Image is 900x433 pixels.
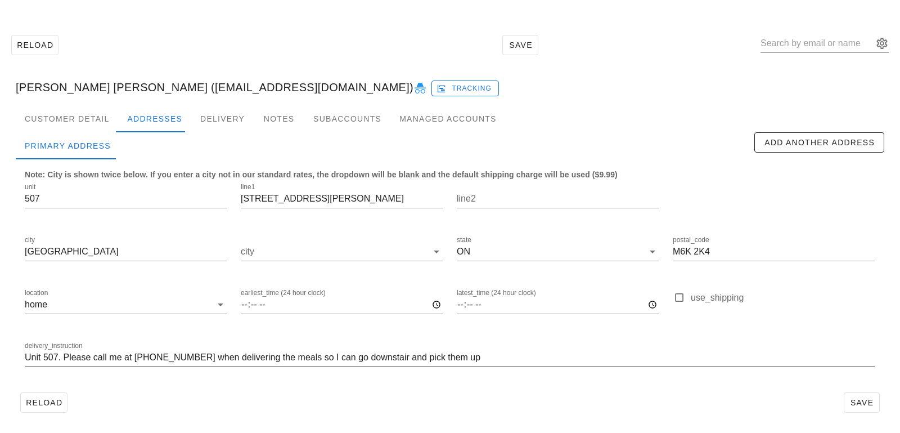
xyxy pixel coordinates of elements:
div: home [25,300,47,310]
button: appended action [875,37,889,50]
label: state [457,236,471,244]
label: line1 [241,183,255,191]
div: city [241,243,443,261]
label: city [25,236,35,244]
label: latest_time (24 hour clock) [457,289,536,297]
div: Subaccounts [304,105,390,132]
span: Reload [25,398,62,407]
div: locationhome [25,296,227,314]
label: earliest_time (24 hour clock) [241,289,326,297]
label: location [25,289,48,297]
button: Reload [20,392,67,413]
span: Save [507,41,533,50]
span: Save [849,398,875,407]
button: Save [844,392,880,413]
div: Customer Detail [16,105,118,132]
div: Addresses [118,105,191,132]
button: Add Another Address [754,132,884,153]
button: Save [502,35,538,55]
div: Notes [254,105,304,132]
label: delivery_instruction [25,342,83,350]
div: [PERSON_NAME] [PERSON_NAME] ([EMAIL_ADDRESS][DOMAIN_NAME]) [7,69,893,105]
label: use_shipping [691,292,875,303]
button: Reload [11,35,58,55]
div: ON [457,247,470,257]
span: Add Another Address [764,138,875,147]
input: Search by email or name [760,34,873,52]
b: Note: City is shown twice below. If you enter a city not in our standard rates, the dropdown will... [25,170,618,179]
button: Tracking [431,81,499,96]
div: Primary Address [16,132,120,159]
span: Reload [16,41,53,50]
span: Tracking [439,83,492,93]
label: postal_code [673,236,709,244]
a: Tracking [431,78,499,96]
div: stateON [457,243,659,261]
div: Delivery [191,105,254,132]
label: unit [25,183,35,191]
div: Managed Accounts [390,105,505,132]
